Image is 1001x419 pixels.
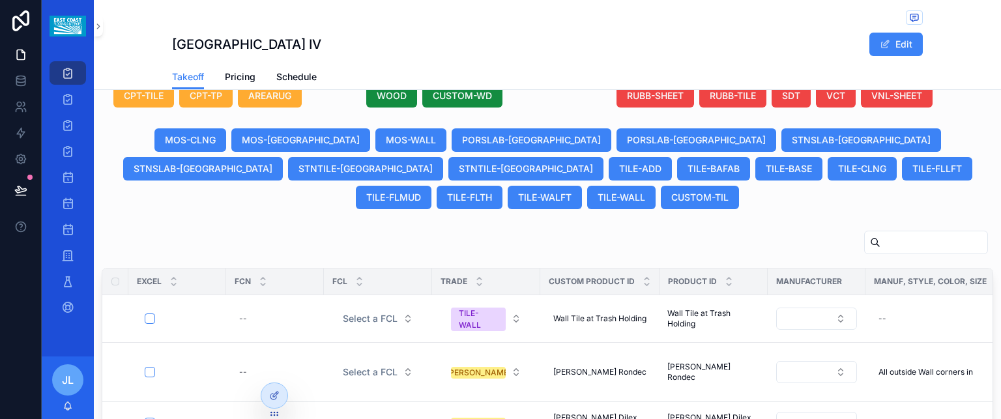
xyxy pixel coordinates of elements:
a: Wall Tile at Trash Holding [667,308,760,329]
span: SDT [782,89,800,102]
span: TILE-FLLFT [912,162,962,175]
button: AREARUG [238,84,302,108]
span: Select a FCL [343,366,398,379]
span: STNSLAB-[GEOGRAPHIC_DATA] [134,162,272,175]
button: MOS-CLNG [154,128,226,152]
a: Select Button [332,360,424,384]
button: STNSLAB-[GEOGRAPHIC_DATA] [781,128,941,152]
button: RUBB-TILE [699,84,766,108]
span: Select a FCL [343,312,398,325]
button: CPT-TILE [113,84,174,108]
span: TILE-ADD [619,162,661,175]
span: All outside Wall corners in [878,367,973,377]
a: Select Button [332,306,424,331]
span: TILE-FLMUD [366,191,421,204]
span: RUBB-SHEET [627,89,684,102]
a: Wall Tile at Trash Holding [548,308,652,329]
button: TILE-FLMUD [356,186,431,209]
a: -- [234,362,316,383]
div: TILE-WALL [459,308,498,331]
span: Manufacturer [776,276,842,287]
button: TILE-CLNG [828,157,897,181]
span: Custom Product ID [549,276,635,287]
button: STNTILE-[GEOGRAPHIC_DATA] [448,157,603,181]
a: Select Button [776,360,858,384]
a: -- [234,308,316,329]
button: TILE-BASE [755,157,822,181]
a: Select Button [440,300,532,337]
button: TILE-FLLFT [902,157,972,181]
span: VNL-SHEET [871,89,922,102]
button: TILE-ADD [609,157,672,181]
button: TILE-FLTH [437,186,502,209]
button: STNTILE-[GEOGRAPHIC_DATA] [288,157,443,181]
button: RUBB-SHEET [617,84,694,108]
span: PORSLAB-[GEOGRAPHIC_DATA] [627,134,766,147]
button: Select Button [332,307,424,330]
span: Product ID [668,276,717,287]
span: Schedule [276,70,317,83]
button: VCT [816,84,856,108]
button: Select Button [441,360,532,384]
button: STNSLAB-[GEOGRAPHIC_DATA] [123,157,283,181]
span: MOS-WALL [386,134,436,147]
span: STNTILE-[GEOGRAPHIC_DATA] [298,162,433,175]
span: Pricing [225,70,255,83]
button: PORSLAB-[GEOGRAPHIC_DATA] [617,128,776,152]
span: WOOD [377,89,407,102]
a: [PERSON_NAME] Rondec [548,362,652,383]
div: scrollable content [42,52,94,336]
button: CUSTOM-TIL [661,186,739,209]
span: TILE-FLTH [447,191,492,204]
a: [PERSON_NAME] Rondec [667,362,760,383]
span: TILE-BASE [766,162,812,175]
span: CPT-TP [190,89,222,102]
button: Select Button [332,360,424,384]
button: MOS-WALL [375,128,446,152]
span: Wall Tile at Trash Holding [553,313,646,324]
span: Trade [441,276,467,287]
a: Takeoff [172,65,204,90]
span: Manuf, Style, Color, Size [874,276,987,287]
button: TILE-WALL [587,186,656,209]
button: SDT [772,84,811,108]
span: STNSLAB-[GEOGRAPHIC_DATA] [792,134,931,147]
button: MOS-[GEOGRAPHIC_DATA] [231,128,370,152]
button: CPT-TP [179,84,233,108]
h1: [GEOGRAPHIC_DATA] IV [172,35,321,53]
div: [PERSON_NAME] [446,367,511,379]
span: MOS-CLNG [165,134,216,147]
button: VNL-SHEET [861,84,933,108]
div: -- [878,313,886,324]
img: App logo [50,16,85,36]
span: AREARUG [248,89,291,102]
span: CUSTOM-WD [433,89,492,102]
span: TILE-BAFAB [688,162,740,175]
span: TILE-WALFT [518,191,572,204]
button: CUSTOM-WD [422,84,502,108]
a: Select Button [776,307,858,330]
span: RUBB-TILE [710,89,756,102]
button: Select Button [776,361,857,383]
span: [PERSON_NAME] Rondec [553,367,646,377]
span: STNTILE-[GEOGRAPHIC_DATA] [459,162,593,175]
span: FCN [235,276,251,287]
span: CUSTOM-TIL [671,191,729,204]
span: Excel [137,276,162,287]
span: Takeoff [172,70,204,83]
div: -- [239,313,247,324]
span: VCT [826,89,845,102]
span: TILE-WALL [598,191,645,204]
span: TILE-CLNG [838,162,886,175]
span: CPT-TILE [124,89,164,102]
a: Pricing [225,65,255,91]
button: Select Button [776,308,857,330]
a: Schedule [276,65,317,91]
span: JL [62,372,74,388]
button: TILE-BAFAB [677,157,750,181]
button: TILE-WALFT [508,186,582,209]
button: Select Button [441,301,532,336]
span: FCL [332,276,347,287]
